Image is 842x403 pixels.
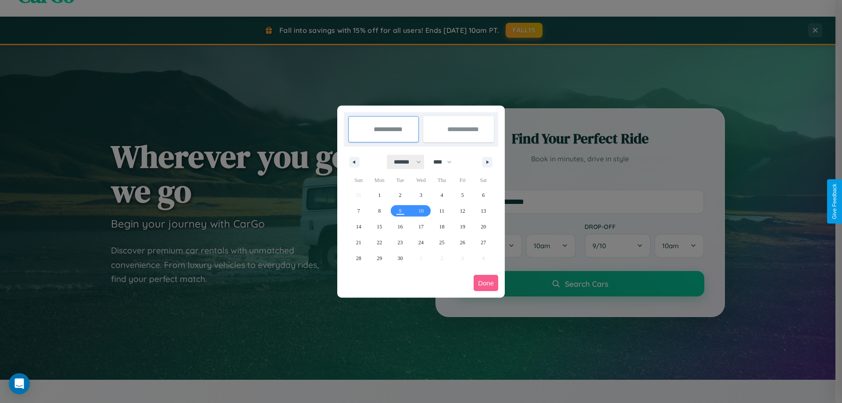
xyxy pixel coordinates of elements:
span: 17 [418,219,424,235]
span: 6 [482,187,485,203]
button: 24 [410,235,431,250]
button: 11 [432,203,452,219]
span: 28 [356,250,361,266]
button: 2 [390,187,410,203]
button: 8 [369,203,389,219]
button: 10 [410,203,431,219]
span: 2 [399,187,402,203]
button: 22 [369,235,389,250]
span: 14 [356,219,361,235]
span: 12 [460,203,465,219]
span: 19 [460,219,465,235]
span: 4 [440,187,443,203]
button: 25 [432,235,452,250]
button: 16 [390,219,410,235]
button: 4 [432,187,452,203]
button: 14 [348,219,369,235]
span: 16 [398,219,403,235]
button: 27 [473,235,494,250]
button: 19 [452,219,473,235]
span: Thu [432,173,452,187]
span: 3 [420,187,422,203]
span: 24 [418,235,424,250]
span: 9 [399,203,402,219]
button: 17 [410,219,431,235]
span: Fri [452,173,473,187]
div: Open Intercom Messenger [9,373,30,394]
span: 21 [356,235,361,250]
span: 22 [377,235,382,250]
span: 5 [461,187,464,203]
span: 10 [418,203,424,219]
button: 21 [348,235,369,250]
span: Mon [369,173,389,187]
span: 13 [481,203,486,219]
span: Sat [473,173,494,187]
button: 3 [410,187,431,203]
span: 11 [439,203,445,219]
span: 26 [460,235,465,250]
button: 26 [452,235,473,250]
div: Give Feedback [831,184,838,219]
span: 29 [377,250,382,266]
button: 9 [390,203,410,219]
span: 25 [439,235,444,250]
button: 29 [369,250,389,266]
span: Wed [410,173,431,187]
button: 12 [452,203,473,219]
span: 20 [481,219,486,235]
button: 13 [473,203,494,219]
span: 15 [377,219,382,235]
button: 15 [369,219,389,235]
button: 7 [348,203,369,219]
span: 8 [378,203,381,219]
button: 6 [473,187,494,203]
span: Tue [390,173,410,187]
button: 28 [348,250,369,266]
span: 18 [439,219,444,235]
span: Sun [348,173,369,187]
button: 18 [432,219,452,235]
span: 30 [398,250,403,266]
span: 1 [378,187,381,203]
span: 23 [398,235,403,250]
span: 27 [481,235,486,250]
button: 1 [369,187,389,203]
button: 5 [452,187,473,203]
span: 7 [357,203,360,219]
button: 30 [390,250,410,266]
button: Done [474,275,498,291]
button: 23 [390,235,410,250]
button: 20 [473,219,494,235]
